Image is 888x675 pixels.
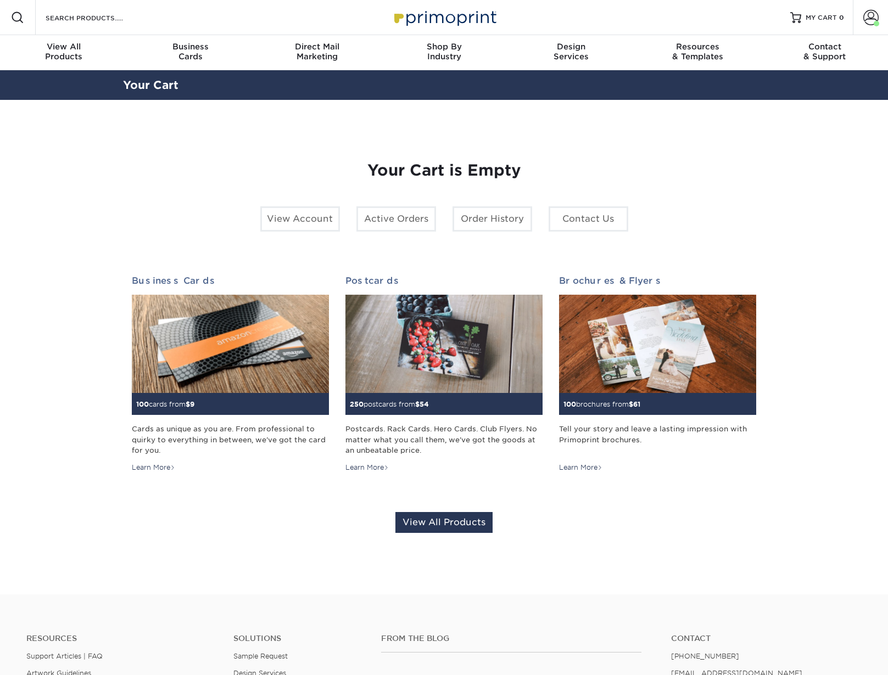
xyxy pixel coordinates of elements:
small: postcards from [350,400,429,408]
a: Postcards 250postcards from$54 Postcards. Rack Cards. Hero Cards. Club Flyers. No matter what you... [345,275,543,473]
span: $ [415,400,420,408]
span: Design [507,42,634,52]
div: Cards as unique as you are. From professional to quirky to everything in between, we've got the c... [132,424,329,455]
div: Learn More [345,463,389,473]
h4: Resources [26,634,217,643]
small: cards from [136,400,194,408]
span: Shop By [381,42,507,52]
a: Resources& Templates [634,35,761,70]
a: Active Orders [356,206,436,232]
span: $ [186,400,190,408]
a: Support Articles | FAQ [26,652,103,660]
div: Tell your story and leave a lasting impression with Primoprint brochures. [559,424,756,455]
span: 54 [420,400,429,408]
div: Services [507,42,634,61]
a: Business Cards 100cards from$9 Cards as unique as you are. From professional to quirky to everyth... [132,275,329,473]
span: 250 [350,400,364,408]
a: Order History [453,206,532,232]
a: BusinessCards [127,35,254,70]
span: Resources [634,42,761,52]
span: Direct Mail [254,42,381,52]
a: Brochures & Flyers 100brochures from$61 Tell your story and leave a lasting impression with Primo... [559,275,756,473]
h4: Solutions [233,634,365,643]
span: 100 [563,400,576,408]
div: Postcards. Rack Cards. Hero Cards. Club Flyers. No matter what you call them, we've got the goods... [345,424,543,455]
span: 9 [190,400,194,408]
span: MY CART [806,13,837,22]
img: Primoprint [389,5,499,29]
div: & Support [761,42,888,61]
div: Learn More [559,463,602,473]
span: 100 [136,400,149,408]
img: Postcards [345,295,543,393]
span: 61 [633,400,640,408]
div: Learn More [132,463,175,473]
div: Marketing [254,42,381,61]
span: Contact [761,42,888,52]
input: SEARCH PRODUCTS..... [44,11,152,24]
img: Business Cards [132,295,329,393]
a: Contact [671,634,862,643]
a: View Account [260,206,340,232]
div: Cards [127,42,254,61]
a: Direct MailMarketing [254,35,381,70]
a: Shop ByIndustry [381,35,507,70]
div: Industry [381,42,507,61]
h2: Postcards [345,275,543,286]
a: View All Products [395,512,493,533]
h4: From the Blog [381,634,641,643]
a: Contact& Support [761,35,888,70]
div: & Templates [634,42,761,61]
a: Sample Request [233,652,288,660]
h1: Your Cart is Empty [132,161,757,180]
h2: Brochures & Flyers [559,275,756,286]
a: [PHONE_NUMBER] [671,652,739,660]
span: Business [127,42,254,52]
a: DesignServices [507,35,634,70]
a: Your Cart [123,78,178,92]
span: $ [629,400,633,408]
h2: Business Cards [132,275,329,286]
small: brochures from [563,400,640,408]
a: Contact Us [549,206,628,232]
img: Brochures & Flyers [559,295,756,393]
span: 0 [839,14,844,21]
